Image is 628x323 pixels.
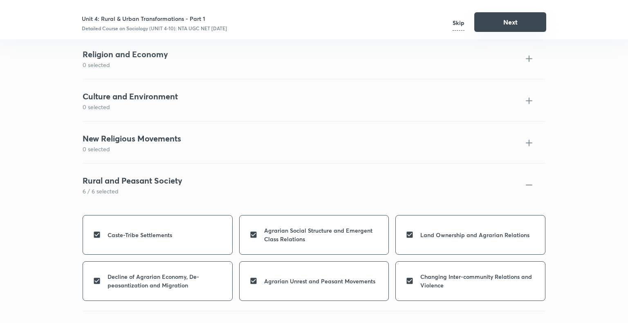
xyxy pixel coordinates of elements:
p: Agrarian Social Structure and Emergent Class Relations [264,226,379,243]
div: Culture and Environment0 selected [83,79,545,121]
h4: Rural and Peasant Society [83,175,518,187]
h4: Religion and Economy [83,48,518,61]
span: Support [32,7,54,13]
button: Next [474,12,546,32]
p: Land Ownership and Agrarian Relations [420,231,529,239]
h6: Detailed Course on Sociology (UNIT 4-10): NTA UGC NET [DATE] [82,25,227,32]
p: Agrarian Unrest and Peasant Movements [264,277,375,285]
h4: Culture and Environment [83,90,518,103]
p: Skip [453,15,464,31]
div: Rural and Peasant Society6 / 6 selected [83,163,545,205]
h6: Unit 4: Rural & Urban Transformations - Part 1 [82,14,227,23]
p: 0 selected [83,145,518,153]
p: 0 selected [83,61,518,69]
div: New Religious Movements0 selected [83,121,545,163]
p: 6 / 6 selected [83,187,518,195]
p: Decline of Agrarian Economy, De-peasantization and Migration [108,272,222,289]
p: Changing Inter-community Relations and Violence [420,272,535,289]
p: Caste-Tribe Settlements [108,231,172,239]
div: Religion and Economy0 selected [83,37,545,79]
p: 0 selected [83,103,518,111]
h4: New Religious Movements [83,132,518,145]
